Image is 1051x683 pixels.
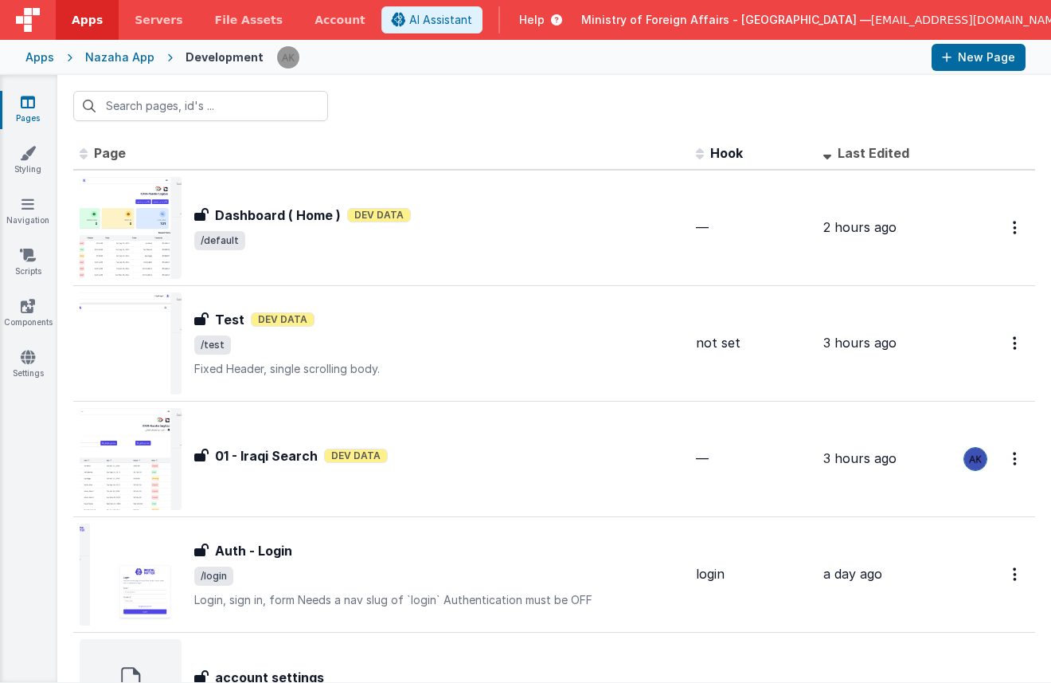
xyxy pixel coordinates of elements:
img: 1f6063d0be199a6b217d3045d703aa70 [964,448,987,470]
span: — [696,450,709,466]
span: 3 hours ago [823,450,897,466]
span: a day ago [823,566,882,582]
span: Dev Data [347,208,411,222]
div: Development [186,49,264,65]
span: Dev Data [251,312,315,327]
span: Ministry of Foreign Affairs - [GEOGRAPHIC_DATA] — [581,12,871,28]
button: AI Assistant [381,6,483,33]
div: Apps [25,49,54,65]
span: File Assets [215,12,283,28]
img: 1f6063d0be199a6b217d3045d703aa70 [277,46,299,69]
span: Servers [135,12,182,28]
p: Fixed Header, single scrolling body. [194,361,683,377]
span: Apps [72,12,103,28]
p: Login, sign in, form Needs a nav slug of `login` Authentication must be OFF [194,592,683,608]
span: — [696,219,709,235]
div: Nazaha App [85,49,154,65]
div: login [696,565,811,583]
h3: 01 - Iraqi Search [215,446,318,465]
button: Options [1003,327,1029,359]
button: Options [1003,211,1029,244]
div: not set [696,334,811,352]
input: Search pages, id's ... [73,91,328,121]
span: /default [194,231,245,250]
span: Hook [710,145,743,161]
button: Options [1003,558,1029,591]
span: /test [194,336,231,355]
span: Dev Data [324,449,388,463]
span: Last Edited [838,145,909,161]
span: 2 hours ago [823,219,897,235]
h3: Auth - Login [215,541,292,560]
span: /login [194,567,233,586]
button: New Page [932,44,1026,71]
span: Help [519,12,545,28]
span: AI Assistant [409,12,472,28]
button: Options [1003,442,1029,475]
h3: Test [215,310,244,329]
span: Page [94,145,126,161]
h3: Dashboard ( Home ) [215,206,341,225]
span: 3 hours ago [823,335,897,351]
